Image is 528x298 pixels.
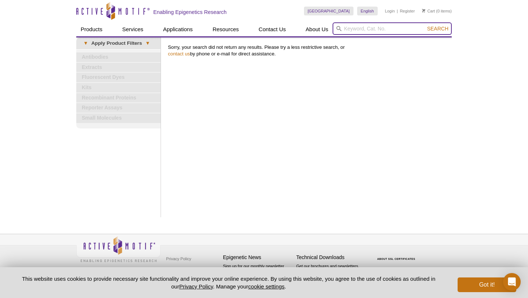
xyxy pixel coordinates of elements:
[76,234,161,264] img: Active Motif,
[333,22,452,35] input: Keyword, Cat. No.
[76,22,107,36] a: Products
[76,52,161,62] a: Antibodies
[76,37,161,49] a: ▾Apply Product Filters▾
[223,263,293,288] p: Sign up for our monthly newsletter highlighting recent publications in the field of epigenetics.
[503,273,521,291] div: Open Intercom Messenger
[76,63,161,72] a: Extracts
[208,22,243,36] a: Resources
[153,9,227,15] h2: Enabling Epigenetics Research
[168,51,190,57] a: contact us
[76,113,161,123] a: Small Molecules
[385,8,395,14] a: Login
[80,40,91,47] span: ▾
[296,254,366,261] h4: Technical Downloads
[159,22,197,36] a: Applications
[357,7,378,15] a: English
[76,93,161,103] a: Recombinant Proteins
[425,25,451,32] button: Search
[254,22,290,36] a: Contact Us
[400,8,415,14] a: Register
[168,44,448,57] p: Sorry, your search did not return any results. Please try a less restrictive search, or by phone ...
[422,8,435,14] a: Cart
[422,9,425,12] img: Your Cart
[76,73,161,82] a: Fluorescent Dyes
[377,258,415,260] a: ABOUT SSL CERTIFICATES
[422,7,452,15] li: (0 items)
[296,263,366,282] p: Get our brochures and newsletters, or request them by mail.
[223,254,293,261] h4: Epigenetic News
[427,26,448,32] span: Search
[248,283,285,290] button: cookie settings
[179,283,213,290] a: Privacy Policy
[76,83,161,92] a: Kits
[164,253,193,264] a: Privacy Policy
[370,247,425,263] table: Click to Verify - This site chose Symantec SSL for secure e-commerce and confidential communicati...
[397,7,398,15] li: |
[12,275,445,290] p: This website uses cookies to provide necessary site functionality and improve your online experie...
[76,103,161,113] a: Reporter Assays
[458,277,516,292] button: Got it!
[142,40,153,47] span: ▾
[304,7,353,15] a: [GEOGRAPHIC_DATA]
[118,22,148,36] a: Services
[164,264,203,275] a: Terms & Conditions
[301,22,333,36] a: About Us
